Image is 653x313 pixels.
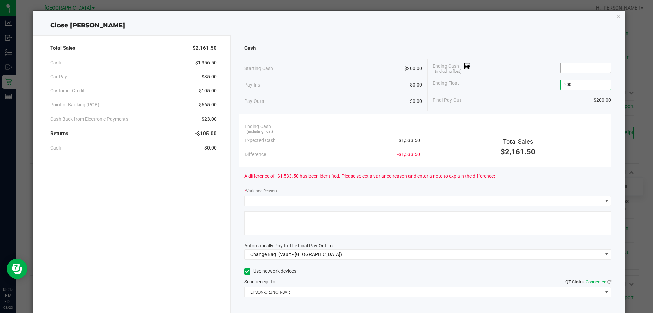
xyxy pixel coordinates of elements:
span: -$200.00 [592,97,611,104]
span: EPSON-CRUNCH-BAR [245,287,603,297]
span: $0.00 [410,98,422,105]
span: Send receipt to: [244,279,277,284]
div: Close [PERSON_NAME] [33,21,625,30]
span: Automatically Pay-In The Final Pay-Out To: [244,243,334,248]
span: QZ Status: [565,279,611,284]
span: -$23.00 [200,115,217,123]
span: (including float) [247,129,273,135]
span: Connected [586,279,606,284]
span: Difference [245,151,266,158]
span: Cash [50,144,61,152]
span: (including float) [435,69,462,75]
span: Change Bag [250,252,276,257]
span: Ending Float [433,80,459,90]
span: Total Sales [503,138,533,145]
iframe: Resource center [7,259,27,279]
span: A difference of -$1,533.50 has been identified. Please select a variance reason and enter a note ... [244,173,495,180]
span: Customer Credit [50,87,85,94]
span: (Vault - [GEOGRAPHIC_DATA]) [278,252,342,257]
span: Total Sales [50,44,76,52]
span: Point of Banking (POB) [50,101,99,108]
span: Final Pay-Out [433,97,461,104]
span: Cash [50,59,61,66]
span: $35.00 [202,73,217,80]
span: $0.00 [204,144,217,152]
span: CanPay [50,73,67,80]
span: Cash Back from Electronic Payments [50,115,128,123]
span: Starting Cash [244,65,273,72]
label: Variance Reason [244,188,277,194]
label: Use network devices [244,268,296,275]
span: $105.00 [199,87,217,94]
span: Pay-Ins [244,81,260,89]
span: $665.00 [199,101,217,108]
span: -$105.00 [195,130,217,138]
span: $2,161.50 [501,147,535,156]
span: $2,161.50 [192,44,217,52]
span: Pay-Outs [244,98,264,105]
span: Ending Cash [433,63,471,73]
span: $0.00 [410,81,422,89]
div: Returns [50,126,217,141]
span: $200.00 [404,65,422,72]
span: $1,533.50 [399,137,420,144]
span: Ending Cash [245,123,271,130]
span: Expected Cash [245,137,276,144]
span: $1,356.50 [195,59,217,66]
span: -$1,533.50 [397,151,420,158]
span: Cash [244,44,256,52]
